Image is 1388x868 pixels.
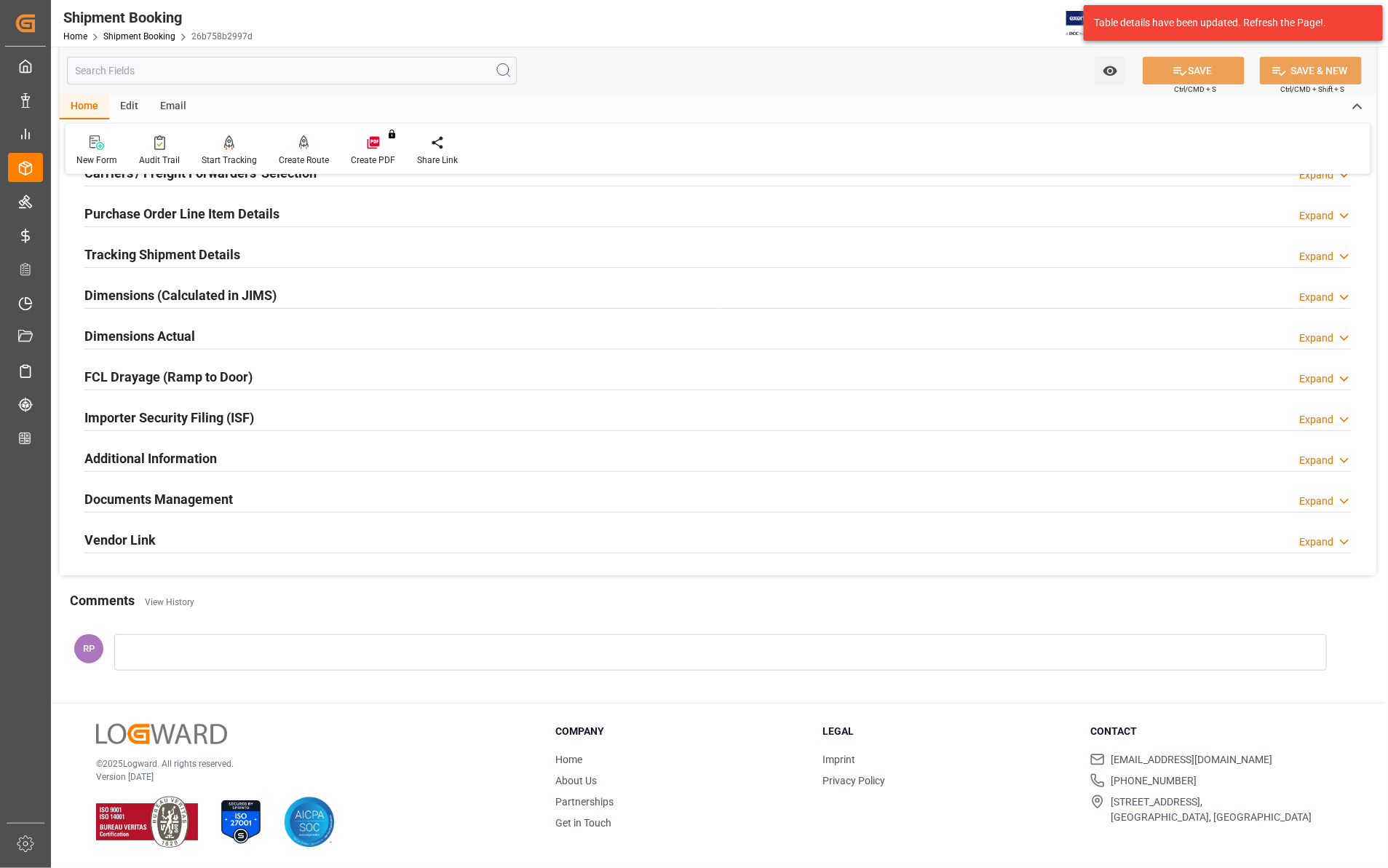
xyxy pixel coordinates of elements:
[84,408,254,427] h2: Importer Security Filing (ISF)
[96,724,227,745] img: Logward Logo
[1299,453,1333,468] div: Expand
[149,95,197,119] div: Email
[555,817,611,829] a: Get in Touch
[555,775,597,786] a: About Us
[1260,57,1362,84] button: SAVE & NEW
[417,154,458,167] div: Share Link
[823,754,856,765] a: Imprint
[1111,794,1312,825] span: [STREET_ADDRESS], [GEOGRAPHIC_DATA], [GEOGRAPHIC_DATA]
[555,724,805,739] h3: Company
[1174,84,1216,95] span: Ctrl/CMD + S
[109,95,149,119] div: Edit
[215,797,266,848] img: ISO 27001 Certification
[76,154,117,167] div: New Form
[84,367,253,387] h2: FCL Drayage (Ramp to Door)
[555,796,614,808] a: Partnerships
[284,797,335,848] img: AICPA SOC
[63,31,87,42] a: Home
[1143,57,1245,84] button: SAVE
[84,326,195,346] h2: Dimensions Actual
[1095,57,1125,84] button: open menu
[823,775,886,786] a: Privacy Policy
[83,643,95,654] span: RP
[279,154,329,167] div: Create Route
[60,95,109,119] div: Home
[1299,167,1333,183] div: Expand
[1299,331,1333,346] div: Expand
[96,757,519,770] p: © 2025 Logward. All rights reserved.
[1299,290,1333,305] div: Expand
[96,770,519,784] p: Version [DATE]
[1299,249,1333,264] div: Expand
[70,591,135,610] h2: Comments
[1280,84,1344,95] span: Ctrl/CMD + Shift + S
[139,154,180,167] div: Audit Trail
[67,57,517,84] input: Search Fields
[1299,534,1333,550] div: Expand
[103,31,175,42] a: Shipment Booking
[1111,773,1197,789] span: [PHONE_NUMBER]
[84,489,233,509] h2: Documents Management
[84,245,240,264] h2: Tracking Shipment Details
[1299,371,1333,387] div: Expand
[63,7,253,28] div: Shipment Booking
[1111,752,1272,768] span: [EMAIL_ADDRESS][DOMAIN_NAME]
[823,724,1073,739] h3: Legal
[84,530,156,550] h2: Vendor Link
[1299,208,1333,224] div: Expand
[555,754,582,765] a: Home
[84,204,279,224] h2: Purchase Order Line Item Details
[145,597,194,607] a: View History
[1090,724,1340,739] h3: Contact
[96,797,198,848] img: ISO 9001 & ISO 14001 Certification
[84,285,277,305] h2: Dimensions (Calculated in JIMS)
[1066,11,1117,36] img: Exertis%20JAM%20-%20Email%20Logo.jpg_1722504956.jpg
[202,154,257,167] div: Start Tracking
[1299,412,1333,427] div: Expand
[1094,15,1362,31] div: Table details have been updated. Refresh the Page!.
[1299,494,1333,509] div: Expand
[84,449,217,468] h2: Additional Information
